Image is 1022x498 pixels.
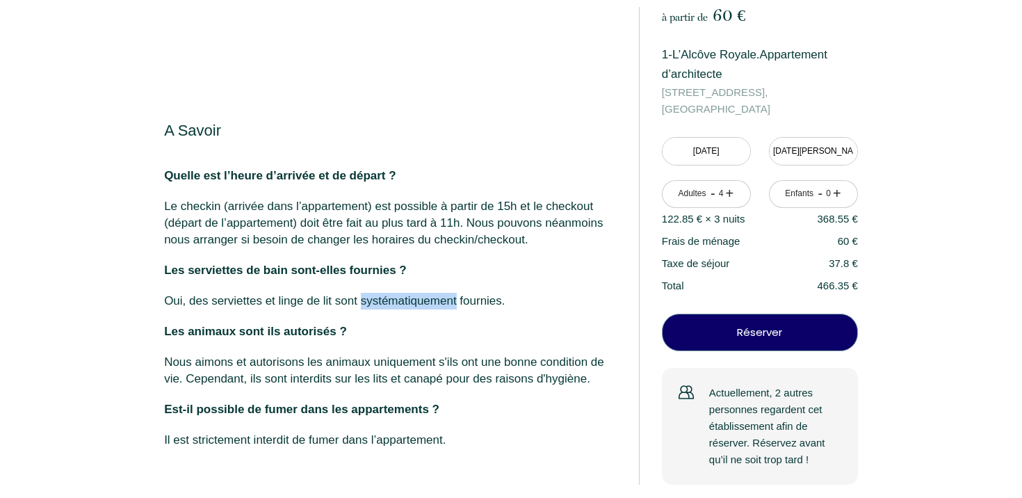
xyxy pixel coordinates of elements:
[164,354,620,387] p: Nous aimons et autorisons les animaux uniquement s'ils ont une bonne condition de vie. Cependant,...
[667,324,853,341] p: Réserver
[679,385,694,400] img: users
[662,233,740,250] p: Frais de ménage
[818,183,822,204] a: -
[662,45,858,84] p: 1-L’Alcôve Royale.Appartement d’architecte
[164,121,620,140] p: A Savoir
[785,187,813,200] div: Enfants
[662,211,745,227] p: 122.85 € × 3 nuit
[817,278,857,294] p: 466.35 €
[678,187,706,200] div: Adultes
[164,403,439,416] b: Est-il possible de fumer dans les appartements ?
[662,84,858,101] span: [STREET_ADDRESS],
[713,6,745,25] span: 60 €
[662,314,858,351] button: Réserver
[164,169,396,182] b: Quelle est l’heure d’arrivée et de départ ?
[164,293,620,310] p: Oui, des serviettes et linge de lit sont systématiquement fournies.
[662,11,708,24] span: à partir de
[833,183,841,204] a: +
[709,385,841,468] p: Actuellement, 2 autres personnes regardent cet établissement afin de réserver. Réservez avant qu’...
[740,213,745,225] span: s
[164,198,620,248] p: Le checkin (arrivée dans l’appartement) est possible à partir de 15h et le checkout (départ de l’...
[838,233,858,250] p: 60 €
[662,278,684,294] p: Total
[711,183,715,204] a: -
[164,264,407,277] b: Les serviettes de bain sont-elles fournies ?
[726,183,734,204] a: +
[717,187,724,200] div: 4
[164,432,620,449] p: Il est strictement interdit de fumer dans l’appartement.
[663,138,750,165] input: Arrivée
[825,187,832,200] div: 0
[770,138,857,165] input: Départ
[829,255,858,272] p: 37.8 €
[662,255,730,272] p: Taxe de séjour
[662,84,858,118] p: [GEOGRAPHIC_DATA]
[817,211,857,227] p: 368.55 €
[164,325,347,338] b: Les animaux sont ils autorisés ?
